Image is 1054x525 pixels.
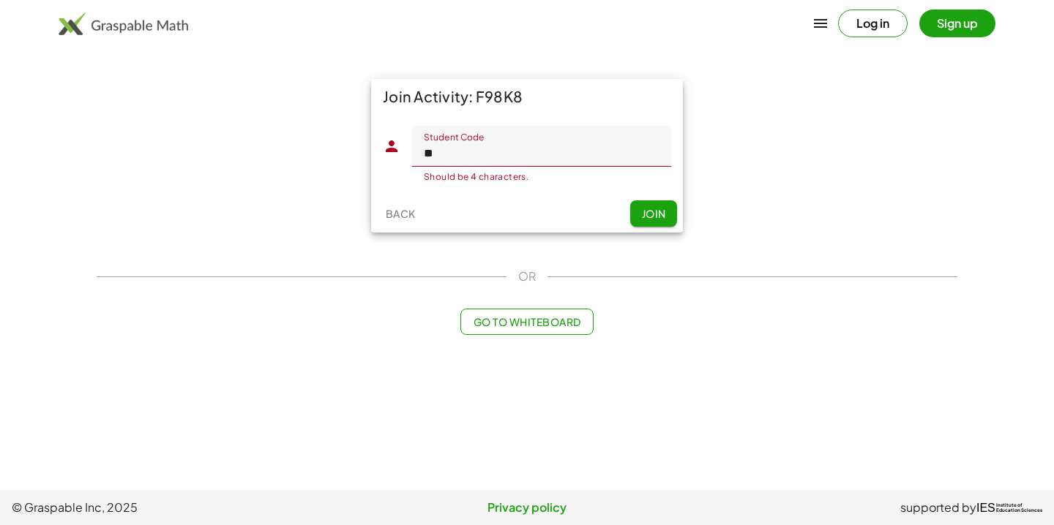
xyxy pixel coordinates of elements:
span: Join [641,207,665,220]
a: Privacy policy [355,499,698,516]
span: Go to Whiteboard [473,315,580,328]
a: IESInstitute ofEducation Sciences [976,499,1042,516]
button: Go to Whiteboard [460,309,593,335]
button: Join [630,200,677,227]
div: Should be 4 characters. [424,173,659,181]
button: Back [377,200,424,227]
button: Log in [838,10,908,37]
div: Join Activity: F98K8 [371,79,683,114]
span: OR [518,268,536,285]
span: © Graspable Inc, 2025 [12,499,355,516]
span: IES [976,501,995,515]
button: Sign up [919,10,995,37]
span: Back [385,207,415,220]
span: Institute of Education Sciences [996,503,1042,513]
span: supported by [900,499,976,516]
